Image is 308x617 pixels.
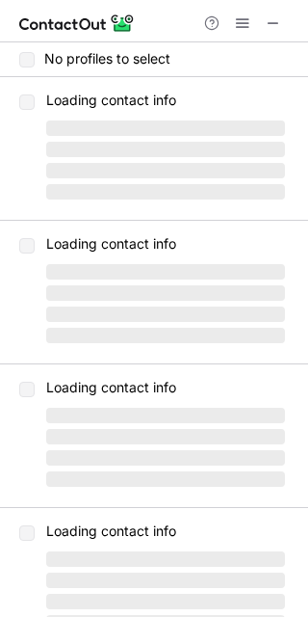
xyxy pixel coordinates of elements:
span: ‌ [46,307,285,322]
span: ‌ [46,121,285,136]
span: ‌ [46,471,285,487]
span: ‌ [46,328,285,343]
p: Loading contact info [46,380,285,395]
img: ContactOut v5.3.10 [19,12,135,35]
span: ‌ [46,594,285,609]
span: ‌ [46,142,285,157]
span: ‌ [46,408,285,423]
span: ‌ [46,184,285,200]
span: ‌ [46,163,285,178]
p: Loading contact info [46,236,285,252]
p: Loading contact info [46,523,285,539]
span: ‌ [46,450,285,466]
span: ‌ [46,429,285,444]
span: ‌ [46,573,285,588]
span: ‌ [46,285,285,301]
span: ‌ [46,551,285,567]
p: Loading contact info [46,93,285,108]
span: ‌ [46,264,285,280]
